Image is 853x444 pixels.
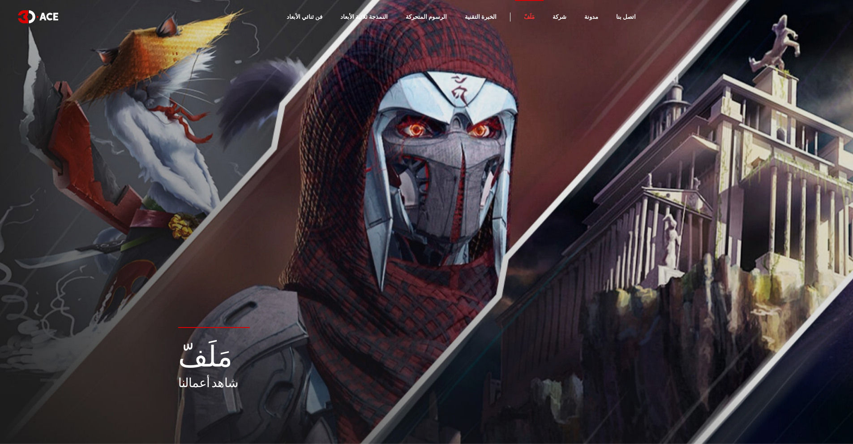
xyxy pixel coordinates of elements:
img: الشعار الأبيض [18,10,58,23]
font: شركة [553,13,566,20]
font: الخبرة التقنية [465,13,497,20]
font: مَلَفّ [178,332,232,375]
font: مدونة [584,13,598,20]
font: مَلَفّ [524,13,535,20]
font: اتصل بنا [616,13,636,20]
font: شاهد أعمالنا [178,375,238,390]
font: النمذجة ثلاثية الأبعاد [340,13,388,20]
font: الرسوم المتحركة [406,13,447,20]
font: فن ثنائي الأبعاد [287,13,322,20]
